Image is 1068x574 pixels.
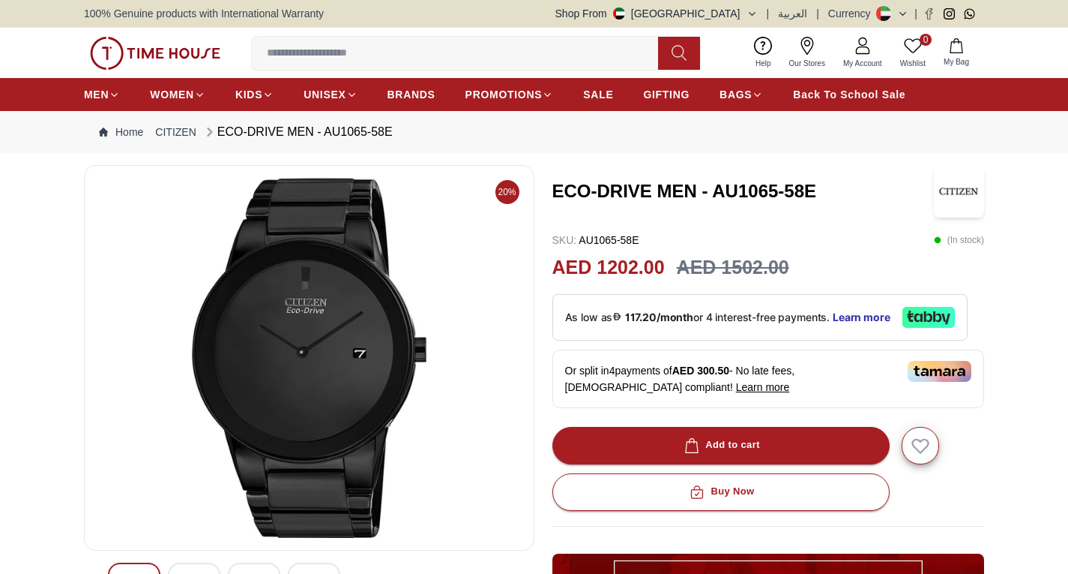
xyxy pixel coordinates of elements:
[793,87,905,102] span: Back To School Sale
[552,473,890,511] button: Buy Now
[923,8,935,20] a: Facebook
[552,427,890,464] button: Add to cart
[552,233,639,248] p: AU1065-58E
[465,87,543,102] span: PROMOTIONS
[891,34,935,72] a: 0Wishlist
[495,180,519,204] span: 20%
[908,361,971,382] img: Tamara
[552,254,665,282] h2: AED 1202.00
[920,34,932,46] span: 0
[828,6,877,21] div: Currency
[90,37,220,70] img: ...
[84,111,984,153] nav: Breadcrumb
[677,254,789,282] h3: AED 1502.00
[719,81,763,108] a: BAGS
[643,87,690,102] span: GIFTING
[583,81,613,108] a: SALE
[304,81,357,108] a: UNISEX
[778,6,807,21] button: العربية
[783,58,831,69] span: Our Stores
[555,6,758,21] button: Shop From[GEOGRAPHIC_DATA]
[749,58,777,69] span: Help
[150,81,205,108] a: WOMEN
[746,34,780,72] a: Help
[155,125,196,140] a: CITIZEN
[583,87,613,102] span: SALE
[914,6,917,21] span: |
[387,81,435,108] a: BRANDS
[84,87,109,102] span: MEN
[767,6,770,21] span: |
[944,8,955,20] a: Instagram
[681,437,760,454] div: Add to cart
[934,165,984,218] img: ECO-DRIVE MEN - AU1065-58E
[465,81,554,108] a: PROMOTIONS
[672,365,729,377] span: AED 300.50
[552,350,984,408] div: Or split in 4 payments of - No late fees, [DEMOGRAPHIC_DATA] compliant!
[894,58,932,69] span: Wishlist
[938,56,975,68] span: My Bag
[99,125,143,140] a: Home
[235,81,274,108] a: KIDS
[304,87,346,102] span: UNISEX
[202,123,393,141] div: ECO-DRIVE MEN - AU1065-58E
[643,81,690,108] a: GIFTING
[935,35,978,71] button: My Bag
[84,81,120,108] a: MEN
[552,179,934,203] h3: ECO-DRIVE MEN - AU1065-58E
[934,233,984,248] p: ( In stock )
[837,58,888,69] span: My Account
[552,234,577,246] span: SKU :
[150,87,194,102] span: WOMEN
[687,483,754,500] div: Buy Now
[613,8,625,20] img: United Arab Emirates
[736,381,790,393] span: Learn more
[84,6,324,21] span: 100% Genuine products with International Warranty
[97,178,522,538] img: ECO-DRIVE MEN - AU1065-58E
[780,34,834,72] a: Our Stores
[387,87,435,102] span: BRANDS
[816,6,819,21] span: |
[793,81,905,108] a: Back To School Sale
[719,87,752,102] span: BAGS
[235,87,262,102] span: KIDS
[964,8,975,20] a: Whatsapp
